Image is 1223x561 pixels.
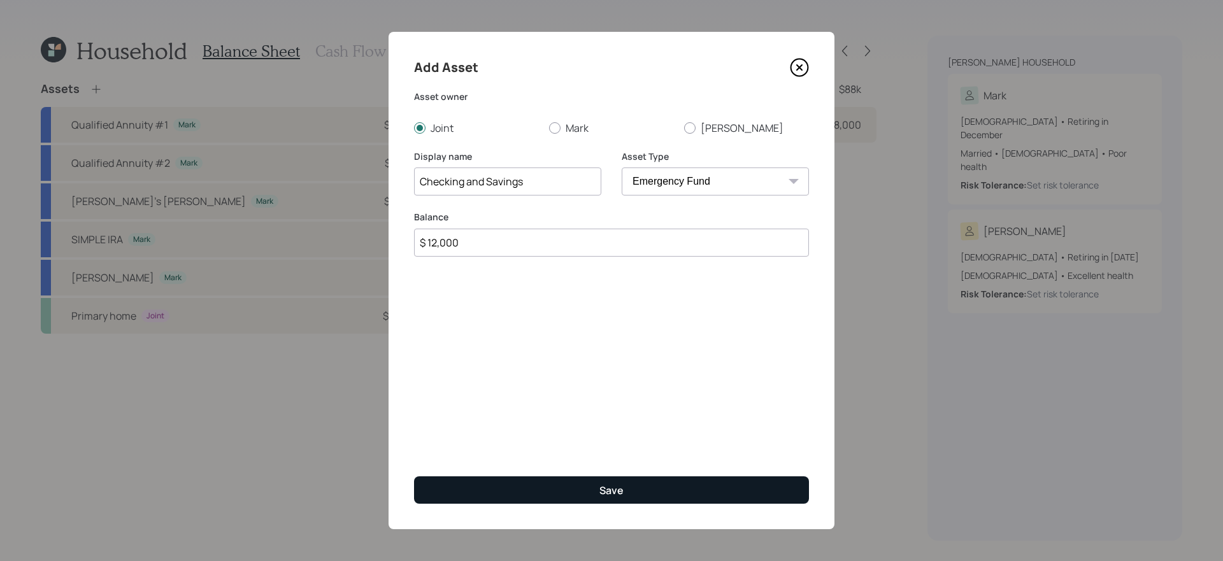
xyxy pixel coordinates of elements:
label: Joint [414,121,539,135]
label: Mark [549,121,674,135]
label: Asset Type [622,150,809,163]
label: Balance [414,211,809,224]
label: [PERSON_NAME] [684,121,809,135]
button: Save [414,476,809,504]
h4: Add Asset [414,57,478,78]
div: Save [599,483,624,497]
label: Asset owner [414,90,809,103]
label: Display name [414,150,601,163]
